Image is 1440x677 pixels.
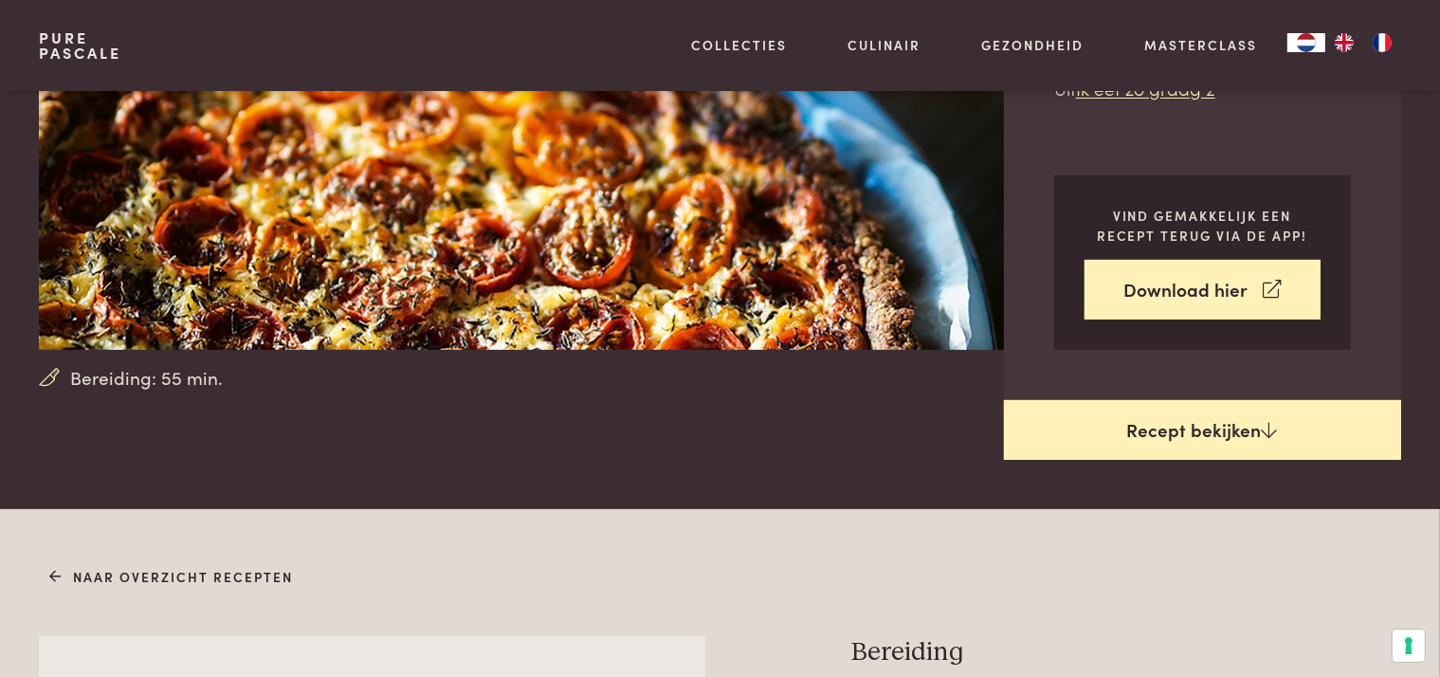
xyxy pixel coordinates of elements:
ul: Language list [1325,33,1401,52]
a: PurePascale [39,30,121,61]
a: Recept bekijken [1004,400,1401,461]
a: FR [1363,33,1401,52]
a: Masterclass [1144,35,1257,55]
a: Download hier [1085,260,1321,320]
button: Uw voorkeuren voor toestemming voor trackingtechnologieën [1393,630,1425,662]
a: EN [1325,33,1363,52]
h3: Bereiding [851,636,1401,669]
p: Vind gemakkelijk een recept terug via de app! [1085,206,1321,245]
a: Collecties [692,35,788,55]
a: Naar overzicht recepten [49,567,293,587]
a: Gezondheid [981,35,1084,55]
div: Language [1287,33,1325,52]
span: Bereiding: 55 min. [70,364,223,392]
a: NL [1287,33,1325,52]
a: Culinair [848,35,921,55]
aside: Language selected: Nederlands [1287,33,1401,52]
